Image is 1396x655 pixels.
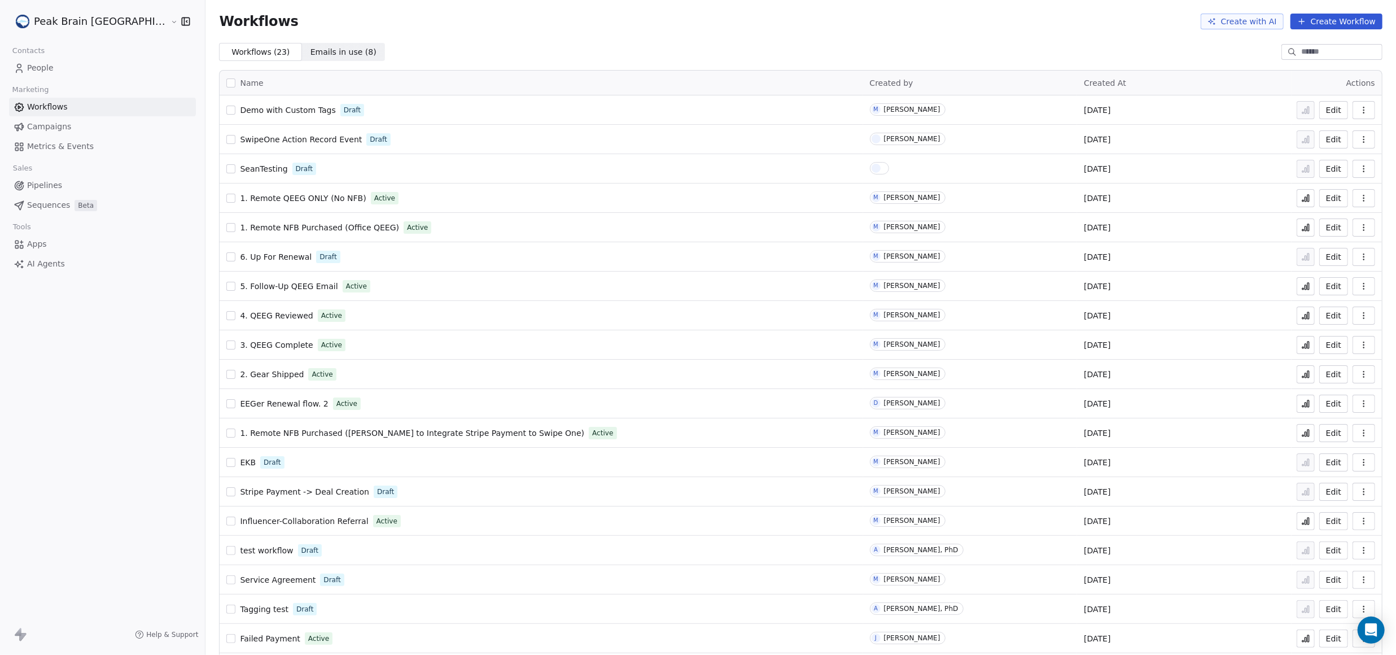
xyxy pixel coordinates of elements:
img: Peak%20Brain%20Logo.png [16,15,29,28]
a: SwipeOne Action Record Event [240,134,362,145]
div: [PERSON_NAME] [884,252,940,260]
span: [DATE] [1084,193,1110,204]
span: Draft [370,134,387,145]
div: [PERSON_NAME] [884,370,940,378]
a: Edit [1319,160,1348,178]
span: Beta [75,200,97,211]
a: 1. Remote NFB Purchased (Office QEEG) [240,222,399,233]
a: Workflows [9,98,196,116]
span: Draft [320,252,336,262]
span: Help & Support [146,630,198,639]
span: Created At [1084,78,1126,88]
span: 4. QEEG Reviewed [240,311,313,320]
button: Create with AI [1201,14,1284,29]
div: [PERSON_NAME] [884,194,940,202]
span: Draft [301,545,318,556]
button: Edit [1319,571,1348,589]
a: 6. Up For Renewal [240,251,312,263]
a: Edit [1319,453,1348,471]
a: EEGer Renewal flow. 2 [240,398,328,409]
span: Active [407,222,428,233]
button: Edit [1319,130,1348,149]
span: [DATE] [1084,545,1110,556]
div: Open Intercom Messenger [1358,617,1385,644]
div: [PERSON_NAME] [884,311,940,319]
span: Tagging test [240,605,288,614]
div: M [873,487,878,496]
div: [PERSON_NAME] [884,340,940,348]
span: [DATE] [1084,398,1110,409]
span: 3. QEEG Complete [240,340,313,350]
span: Active [592,428,613,438]
div: [PERSON_NAME] [884,429,940,436]
button: Edit [1319,630,1348,648]
a: 2. Gear Shipped [240,369,304,380]
div: D [874,399,878,408]
span: Tools [8,219,36,235]
div: M [873,516,878,525]
span: [DATE] [1084,104,1110,116]
a: Pipelines [9,176,196,195]
span: Active [336,399,357,409]
span: Draft [377,487,394,497]
a: Tagging test [240,604,288,615]
div: [PERSON_NAME] [884,458,940,466]
div: [PERSON_NAME] [884,487,940,495]
span: Draft [264,457,281,468]
div: M [873,575,878,584]
span: [DATE] [1084,369,1110,380]
a: SequencesBeta [9,196,196,215]
a: Campaigns [9,117,196,136]
span: [DATE] [1084,339,1110,351]
span: [DATE] [1084,251,1110,263]
a: Stripe Payment -> Deal Creation [240,486,369,497]
button: Edit [1319,600,1348,618]
button: Edit [1319,219,1348,237]
span: Draft [296,604,313,614]
button: Edit [1319,248,1348,266]
div: [PERSON_NAME] [884,135,940,143]
button: Edit [1319,307,1348,325]
span: Service Agreement [240,575,316,584]
div: [PERSON_NAME] [884,106,940,113]
button: Edit [1319,101,1348,119]
span: Active [346,281,367,291]
a: 5. Follow-Up QEEG Email [240,281,338,292]
span: Peak Brain [GEOGRAPHIC_DATA] [34,14,168,29]
span: Active [312,369,332,379]
span: Failed Payment [240,634,300,643]
button: Edit [1319,542,1348,560]
span: Demo with Custom Tags [240,106,335,115]
a: AI Agents [9,255,196,273]
span: People [27,62,54,74]
button: Edit [1319,189,1348,207]
span: Apps [27,238,47,250]
div: A [874,545,878,554]
span: Marketing [7,81,54,98]
div: [PERSON_NAME], PhD [884,605,959,613]
span: AI Agents [27,258,65,270]
span: Active [321,340,342,350]
span: [DATE] [1084,633,1110,644]
span: 1. Remote NFB Purchased (Office QEEG) [240,223,399,232]
span: Draft [344,105,361,115]
span: Pipelines [27,180,62,191]
button: Create Workflow [1290,14,1382,29]
span: [DATE] [1084,427,1110,439]
button: Edit [1319,483,1348,501]
div: M [873,340,878,349]
a: SeanTesting [240,163,287,174]
a: Edit [1319,424,1348,442]
span: [DATE] [1084,310,1110,321]
span: SeanTesting [240,164,287,173]
span: Active [377,516,397,526]
span: 6. Up For Renewal [240,252,312,261]
span: Draft [296,164,313,174]
div: M [873,222,878,232]
span: Active [308,634,329,644]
